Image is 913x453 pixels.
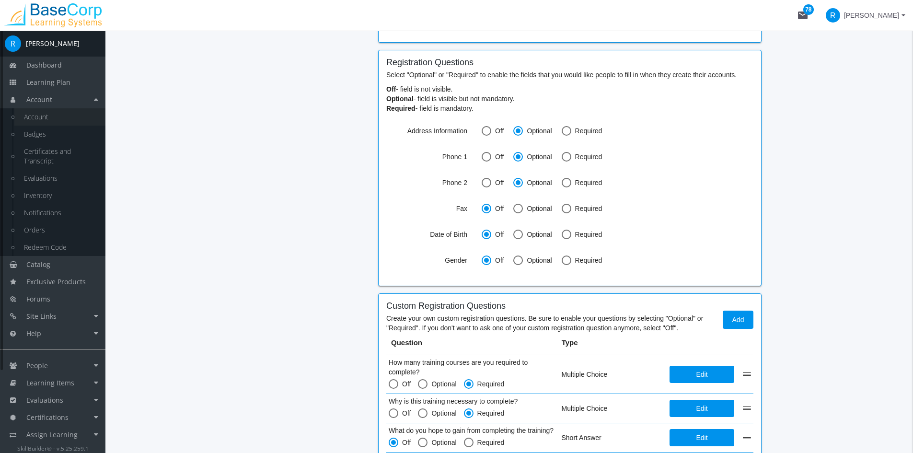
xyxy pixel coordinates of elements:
span: Off [398,408,411,418]
span: Assign Learning [26,430,78,439]
div: Multiple Choice [561,370,645,379]
span: Add [731,311,745,328]
span: Off [491,152,504,162]
a: Notifications [14,204,105,221]
p: - field is not visible. - field is visible but not mandatory. - field is mandatory. [386,84,753,113]
label: Date of Birth [379,226,474,239]
h4: Custom Registration Questions [386,302,723,311]
a: Inventory [14,187,105,204]
a: Evaluations [14,170,105,187]
span: Required [474,438,505,447]
span: Optional [523,204,552,213]
span: Learning Plan [26,78,70,87]
span: Edit [677,429,727,446]
span: Required [571,204,602,213]
span: Required [571,256,602,265]
span: Optional [523,256,552,265]
label: Address Information [379,123,474,136]
span: Off [398,438,411,447]
button: Edit [670,400,734,417]
h4: Registration Questions [386,58,753,68]
label: Fax [379,200,474,213]
span: Required [474,379,505,389]
span: Optional [428,379,456,389]
span: Edit [677,366,727,383]
span: Optional [523,126,552,136]
span: R [5,35,21,52]
strong: Optional [386,95,414,103]
span: Required [474,408,505,418]
span: Required [571,230,602,239]
strong: Required [386,105,416,112]
span: Required [571,152,602,162]
div: How many training courses are you required to complete? [389,358,556,377]
a: Orders [14,221,105,239]
div: Question [391,337,557,348]
div: [PERSON_NAME] [26,39,80,48]
div: Why is this training necessary to complete? [389,396,556,406]
span: Certifications [26,413,69,422]
span: Account [26,95,52,104]
span: People [26,361,48,370]
div: Short Answer [561,433,645,442]
span: Off [491,204,504,213]
span: Off [398,379,411,389]
label: Phone 1 [379,149,474,162]
small: SkillBuilder® - v.5.25.259.1 [17,444,89,452]
div: Multiple Choice [561,404,645,413]
span: Optional [428,438,456,447]
a: Certificates and Transcript [14,143,105,170]
span: Forums [26,294,50,303]
button: Edit [670,429,734,446]
span: Site Links [26,312,57,321]
span: [PERSON_NAME] [844,7,899,24]
a: Badges [14,126,105,143]
span: Off [491,178,504,187]
div: What do you hope to gain from completing the training? [389,426,556,435]
span: R [826,8,840,23]
span: Evaluations [26,395,63,405]
span: Optional [428,408,456,418]
label: Phone 2 [379,174,474,187]
span: Catalog [26,260,50,269]
p: Create your own custom registration questions. Be sure to enable your questions by selecting "Opt... [386,314,723,333]
span: Learning Items [26,378,74,387]
span: Edit [677,400,727,417]
mat-icon: mail [797,10,809,21]
span: Required [571,126,602,136]
span: Dashboard [26,60,62,70]
button: Edit [670,366,734,383]
a: Redeem Code [14,239,105,256]
label: Gender [379,252,474,265]
span: Off [491,230,504,239]
div: Type [562,337,645,348]
button: Add [723,311,753,329]
span: Off [491,256,504,265]
span: Exclusive Products [26,277,86,286]
span: Optional [523,230,552,239]
span: Required [571,178,602,187]
p: Select "Optional" or "Required" to enable the fields that you would like people to fill in when t... [386,70,753,80]
span: Help [26,329,41,338]
a: Account [14,108,105,126]
span: Off [491,126,504,136]
span: Optional [523,152,552,162]
span: Optional [523,178,552,187]
strong: Off [386,85,396,93]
